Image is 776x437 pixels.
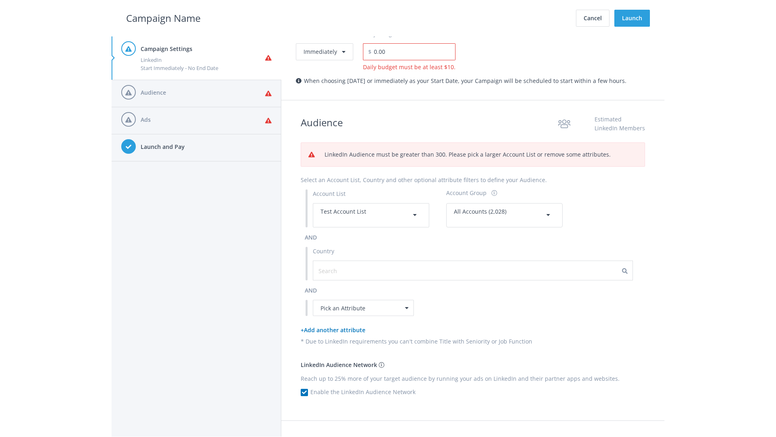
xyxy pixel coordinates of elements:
[321,207,422,223] div: Test Account List
[313,300,414,316] div: Pick an Attribute
[446,189,487,197] div: Account Group
[301,176,547,185] label: Select an Account List, Country and other optional attribute filters to define your Audience.
[141,142,272,151] h4: Launch and Pay
[454,207,555,223] div: All Accounts (2,028)
[313,247,334,256] label: Country
[363,43,371,60] span: $
[363,63,455,72] span: Daily budget must be at least $10.
[141,56,265,64] div: LinkedIn
[301,326,365,334] a: + Add another attribute
[321,208,366,215] span: Test Account List
[313,388,415,397] label: Enable the LinkedIn Audience Network
[301,374,645,383] p: Reach up to 25% more of your target audience by running your ads on LinkedIn and their partner ap...
[141,115,265,124] h4: Ads
[20,6,37,13] span: Help
[141,45,265,53] h4: Campaign Settings
[301,361,645,369] h4: LinkedIn Audience Network
[454,208,506,215] span: All Accounts (2,028)
[301,337,645,346] p: * Due to LinkedIn requirements you can't combine Title with Seniority or Job Function
[126,11,200,26] h2: Campaign Name
[141,88,265,97] h4: Audience
[296,43,353,60] button: Immediately
[614,10,650,27] button: Launch
[325,151,611,158] span: LinkedIn Audience must be greater than 300. Please pick a larger Account List or remove some attr...
[576,10,609,27] button: Cancel
[305,286,317,294] span: and
[296,76,650,85] div: When choosing [DATE] or immediately as your Start Date, your Campaign will be scheduled to start ...
[313,189,346,198] label: Account List
[301,115,343,133] h2: Audience
[318,266,391,275] input: Search
[305,233,317,241] span: and
[141,64,265,72] div: Start Immediately - No End Date
[595,115,645,133] div: Estimated LinkedIn Members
